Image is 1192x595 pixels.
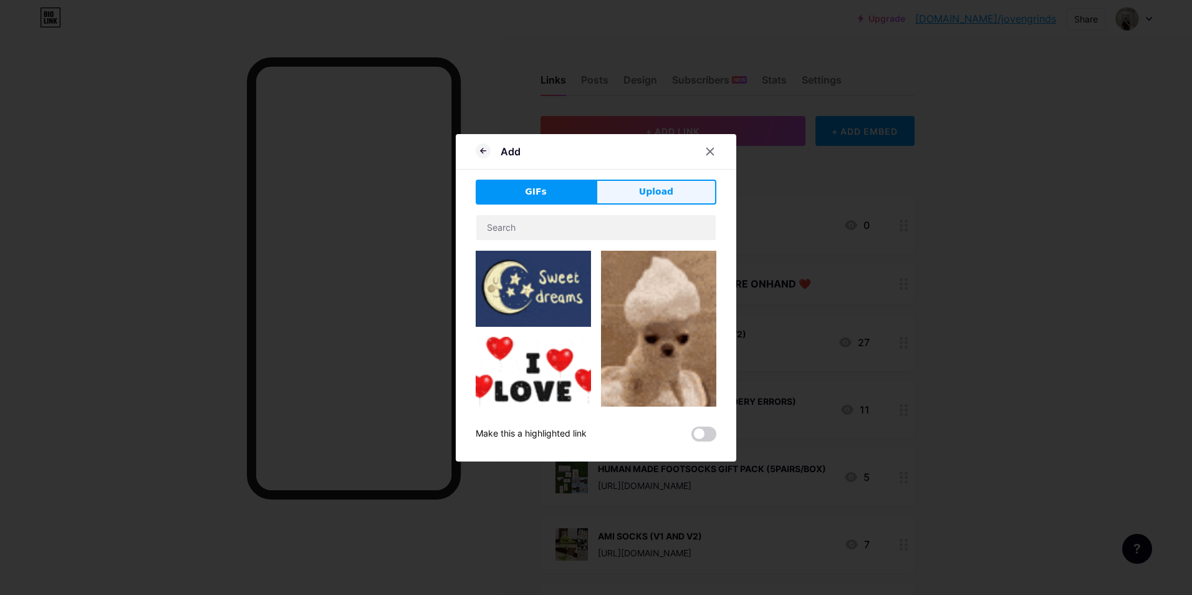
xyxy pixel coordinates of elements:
[476,427,587,442] div: Make this a highlighted link
[596,180,716,205] button: Upload
[476,251,591,327] img: Gihpy
[476,215,716,240] input: Search
[476,337,591,452] img: Gihpy
[601,251,716,457] img: Gihpy
[639,185,673,198] span: Upload
[476,180,596,205] button: GIFs
[501,144,521,159] div: Add
[525,185,547,198] span: GIFs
